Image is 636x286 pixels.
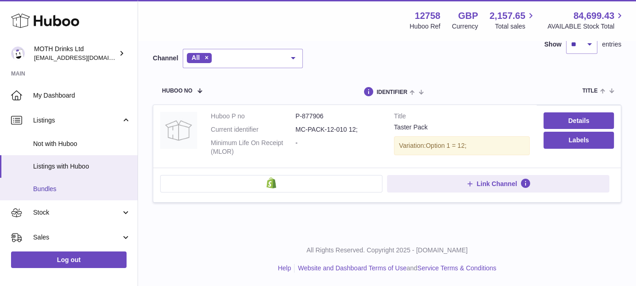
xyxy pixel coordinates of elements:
div: Variation: [394,136,530,155]
span: title [582,88,597,94]
label: Show [544,40,561,49]
span: Total sales [495,22,536,31]
img: internalAdmin-12758@internal.huboo.com [11,47,25,60]
span: Link Channel [477,180,517,188]
button: Labels [543,132,614,148]
span: 2,157.65 [490,10,526,22]
a: Help [278,264,291,272]
strong: 12758 [415,10,440,22]
img: shopify-small.png [266,177,276,188]
dt: Current identifier [211,125,295,134]
p: All Rights Reserved. Copyright 2025 - [DOMAIN_NAME] [145,246,629,255]
a: 84,699.43 AVAILABLE Stock Total [547,10,625,31]
img: Taster Pack [160,112,197,149]
a: 2,157.65 Total sales [490,10,536,31]
span: AVAILABLE Stock Total [547,22,625,31]
span: My Dashboard [33,91,131,100]
span: [EMAIL_ADDRESS][DOMAIN_NAME] [34,54,135,61]
span: entries [602,40,621,49]
a: Service Terms & Conditions [417,264,497,272]
div: Taster Pack [394,123,530,132]
span: Sales [33,233,121,242]
span: Bundles [33,185,131,193]
div: MOTH Drinks Ltd [34,45,117,62]
span: Not with Huboo [33,140,131,148]
dt: Huboo P no [211,112,295,121]
div: Huboo Ref [410,22,440,31]
a: Website and Dashboard Terms of Use [298,264,406,272]
dd: P-877906 [295,112,380,121]
span: All [191,54,200,61]
span: identifier [376,89,407,95]
span: 84,699.43 [573,10,614,22]
div: Currency [452,22,478,31]
a: Log out [11,251,127,268]
span: Listings with Huboo [33,162,131,171]
label: Channel [153,54,178,63]
button: Link Channel [387,175,609,193]
span: Option 1 = 12; [426,142,466,149]
li: and [295,264,496,273]
span: Huboo no [162,88,192,94]
dd: - [295,139,380,156]
a: Details [543,112,614,129]
dt: Minimum Life On Receipt (MLOR) [211,139,295,156]
strong: GBP [458,10,478,22]
span: Listings [33,116,121,125]
dd: MC-PACK-12-010 12; [295,125,380,134]
strong: Title [394,112,530,123]
span: Stock [33,208,121,217]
